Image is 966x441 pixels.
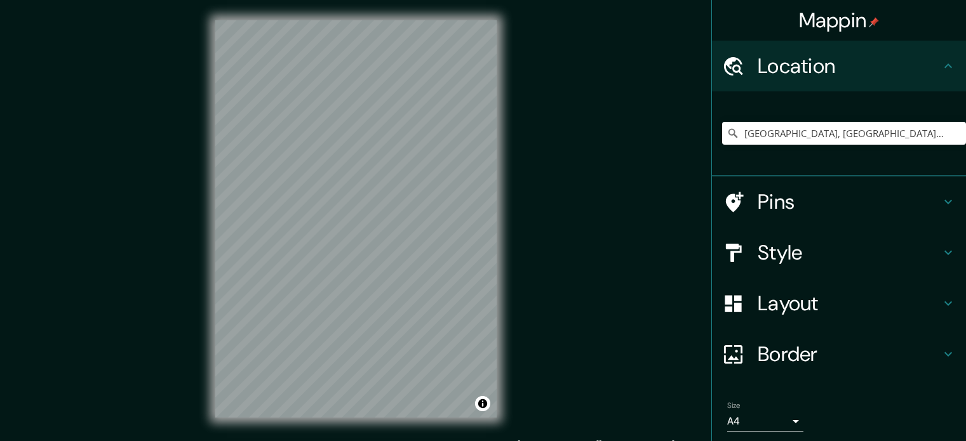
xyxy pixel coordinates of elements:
h4: Pins [758,189,941,214]
h4: Location [758,53,941,79]
h4: Border [758,341,941,367]
h4: Mappin [799,8,880,33]
div: Pins [712,176,966,227]
label: Size [727,400,741,411]
div: A4 [727,411,803,431]
div: Border [712,329,966,379]
img: pin-icon.png [869,17,879,27]
button: Toggle attribution [475,396,490,411]
h4: Layout [758,291,941,316]
canvas: Map [215,20,497,418]
div: Layout [712,278,966,329]
input: Pick your city or area [722,122,966,145]
div: Location [712,41,966,91]
div: Style [712,227,966,278]
h4: Style [758,240,941,265]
